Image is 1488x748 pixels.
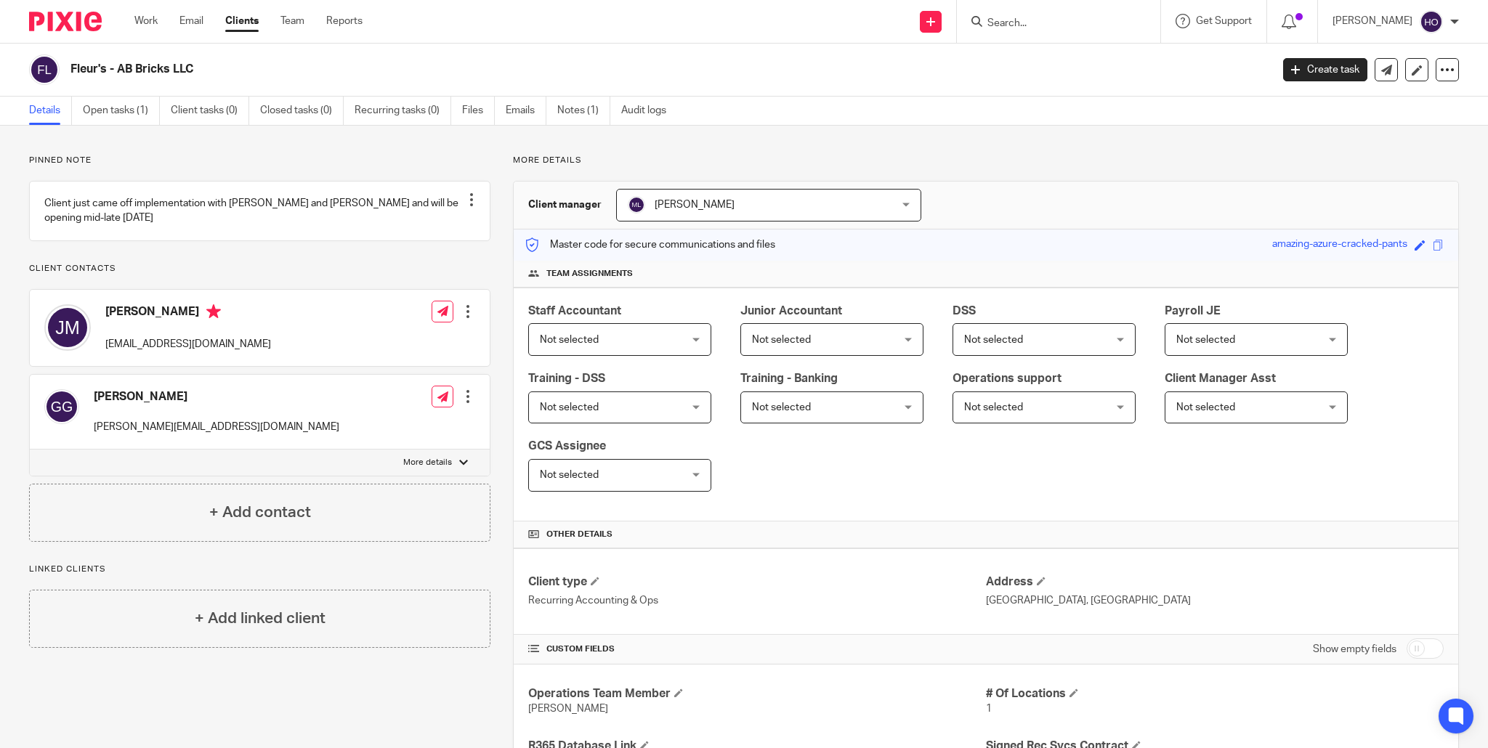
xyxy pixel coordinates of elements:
p: [PERSON_NAME][EMAIL_ADDRESS][DOMAIN_NAME] [94,420,339,434]
img: svg%3E [44,304,91,351]
img: Pixie [29,12,102,31]
label: Show empty fields [1313,642,1396,656]
span: Not selected [752,402,811,412]
span: [PERSON_NAME] [655,200,735,210]
h4: [PERSON_NAME] [94,389,339,405]
h4: [PERSON_NAME] [105,304,271,322]
img: svg%3E [1420,10,1443,33]
a: Open tasks (1) [83,97,160,125]
h4: Operations Team Member [528,686,986,702]
a: Emails [506,97,546,125]
span: Payroll JE [1165,305,1221,317]
div: amazing-azure-cracked-pants [1272,237,1407,253]
span: Not selected [540,335,599,345]
span: Operations support [953,373,1062,384]
a: Recurring tasks (0) [355,97,451,125]
a: Team [280,14,304,28]
span: Team assignments [546,268,633,280]
h3: Client manager [528,198,602,212]
span: Staff Accountant [528,305,621,317]
p: Pinned note [29,155,490,166]
h4: + Add contact [209,501,311,524]
img: svg%3E [29,54,60,85]
p: [EMAIL_ADDRESS][DOMAIN_NAME] [105,337,271,351]
img: svg%3E [44,389,79,424]
a: Create task [1283,58,1367,81]
span: Not selected [752,335,811,345]
span: Not selected [540,470,599,480]
h4: Client type [528,574,986,590]
span: DSS [953,305,976,317]
span: GCS Assignee [528,440,606,452]
span: Not selected [540,402,599,412]
input: Search [986,17,1117,31]
h4: # Of Locations [986,686,1444,702]
a: Clients [225,14,259,28]
span: [PERSON_NAME] [528,704,608,714]
span: Not selected [1176,335,1235,345]
p: Recurring Accounting & Ops [528,593,986,608]
h4: + Add linked client [195,607,325,630]
a: Closed tasks (0) [260,97,344,125]
span: Not selected [1176,402,1235,412]
p: Client contacts [29,263,490,275]
p: [PERSON_NAME] [1333,14,1412,28]
h4: CUSTOM FIELDS [528,643,986,655]
a: Files [462,97,495,125]
span: Not selected [964,402,1023,412]
span: 1 [986,704,992,714]
span: Junior Accountant [740,305,842,317]
span: Client Manager Asst [1165,373,1276,384]
a: Work [134,14,158,28]
p: [GEOGRAPHIC_DATA], [GEOGRAPHIC_DATA] [986,593,1444,608]
p: Master code for secure communications and files [525,237,775,252]
span: Other details [546,529,612,540]
a: Client tasks (0) [171,97,249,125]
img: svg%3E [628,196,645,214]
h4: Address [986,574,1444,590]
h2: Fleur's - AB Bricks LLC [70,62,1023,77]
a: Reports [326,14,363,28]
p: Linked clients [29,564,490,575]
span: Not selected [964,335,1023,345]
p: More details [403,457,452,468]
a: Audit logs [621,97,677,125]
i: Primary [206,304,221,319]
a: Details [29,97,72,125]
span: Training - DSS [528,373,605,384]
a: Notes (1) [557,97,610,125]
span: Training - Banking [740,373,838,384]
p: More details [513,155,1459,166]
span: Get Support [1196,16,1252,26]
a: Email [179,14,203,28]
